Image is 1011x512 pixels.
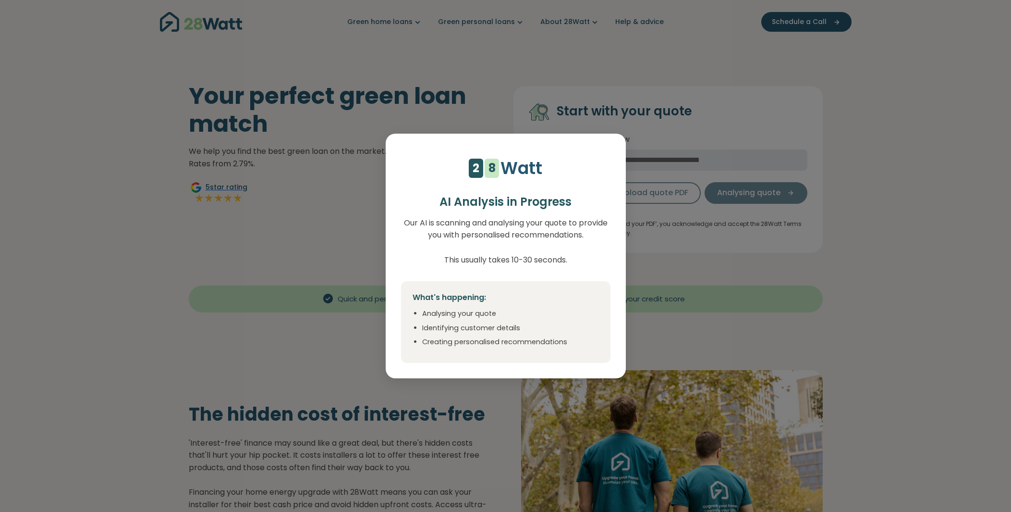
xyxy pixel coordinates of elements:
p: Watt [500,155,542,182]
li: Analysing your quote [422,309,599,319]
h2: AI Analysis in Progress [401,195,610,209]
div: 8 [488,159,496,178]
p: Our AI is scanning and analysing your quote to provide you with personalised recommendations. Thi... [401,217,610,266]
h4: What's happening: [413,293,599,303]
div: 2 [473,159,479,178]
li: Identifying customer details [422,323,599,334]
li: Creating personalised recommendations [422,337,599,348]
